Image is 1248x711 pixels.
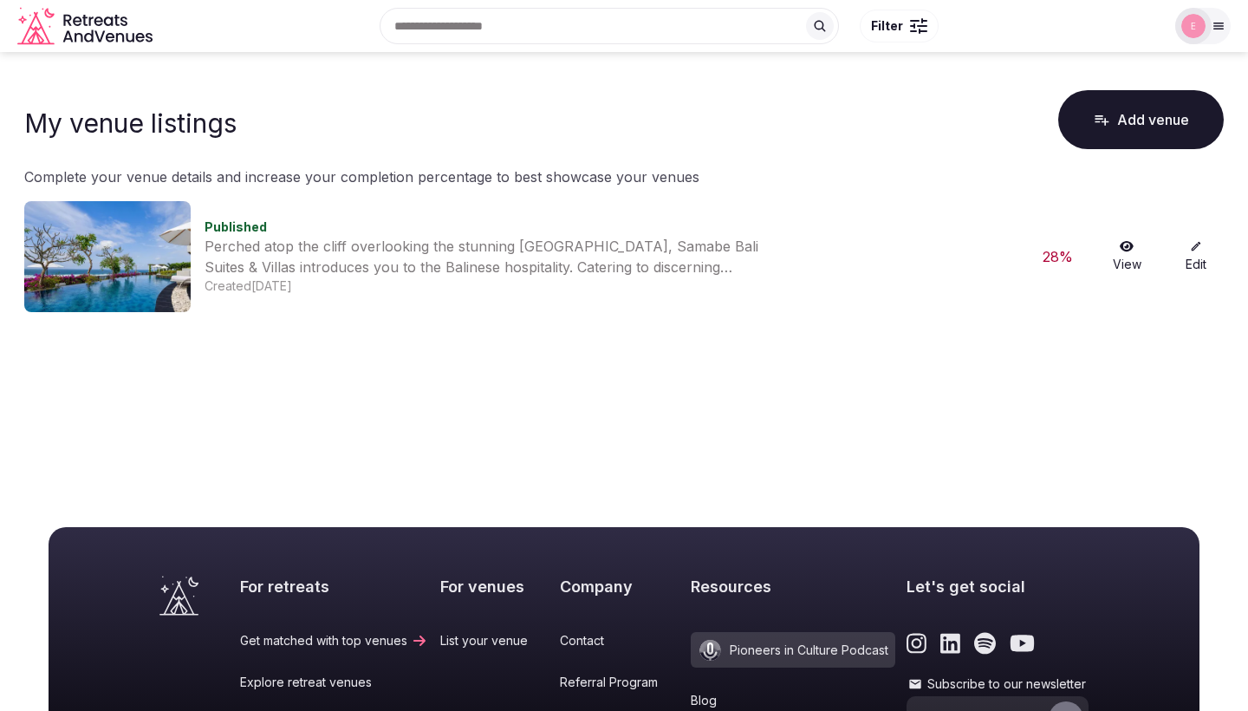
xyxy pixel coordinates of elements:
[907,576,1089,597] h2: Let's get social
[974,632,996,655] a: Link to the retreats and venues Spotify page
[440,632,549,649] a: List your venue
[907,675,1089,693] label: Subscribe to our newsletter
[24,108,237,139] h1: My venue listings
[17,7,156,46] svg: Retreats and Venues company logo
[907,632,926,655] a: Link to the retreats and venues Instagram page
[1181,14,1206,38] img: events3
[17,7,156,46] a: Visit the homepage
[240,674,428,691] a: Explore retreat venues
[24,201,191,312] img: Venue cover photo for null
[1030,246,1085,267] div: 28 %
[691,692,895,709] a: Blog
[205,219,267,234] span: Published
[205,277,1016,295] div: Created [DATE]
[691,576,895,597] h2: Resources
[560,674,679,691] a: Referral Program
[240,632,428,649] a: Get matched with top venues
[159,576,198,616] a: Visit the homepage
[205,236,768,277] div: Perched atop the cliff overlooking the stunning [GEOGRAPHIC_DATA], Samabe Bali Suites & Villas in...
[440,576,549,597] h2: For venues
[860,10,939,42] button: Filter
[240,576,428,597] h2: For retreats
[940,632,960,655] a: Link to the retreats and venues LinkedIn page
[1010,632,1035,655] a: Link to the retreats and venues Youtube page
[1058,90,1224,149] button: Add venue
[560,632,679,649] a: Contact
[560,576,679,597] h2: Company
[24,166,1224,187] p: Complete your venue details and increase your completion percentage to best showcase your venues
[871,17,903,35] span: Filter
[691,632,895,668] a: Pioneers in Culture Podcast
[1168,240,1224,273] a: Edit
[1099,240,1154,273] a: View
